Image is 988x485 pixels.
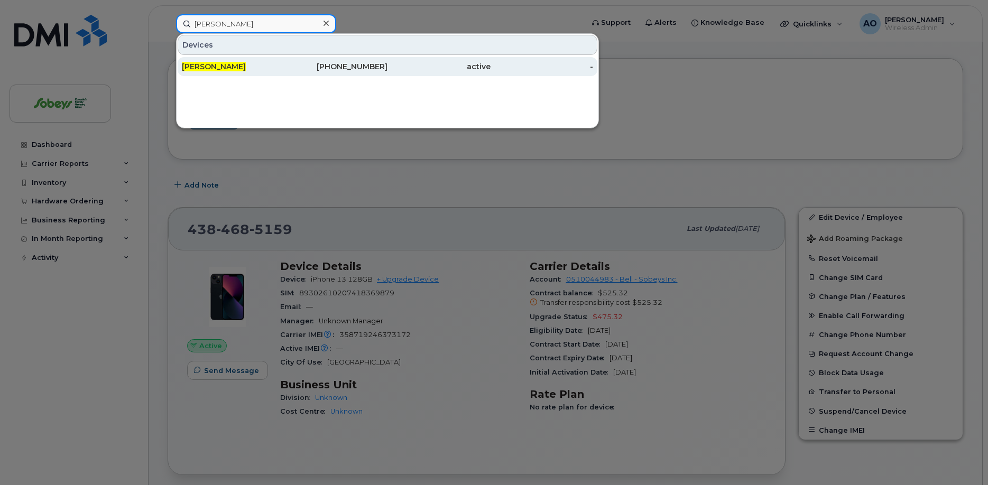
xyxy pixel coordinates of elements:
[178,35,597,55] div: Devices
[285,61,388,72] div: [PHONE_NUMBER]
[182,62,246,71] span: [PERSON_NAME]
[178,57,597,76] a: [PERSON_NAME][PHONE_NUMBER]active-
[491,61,594,72] div: -
[387,61,491,72] div: active
[176,14,336,33] input: Find something...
